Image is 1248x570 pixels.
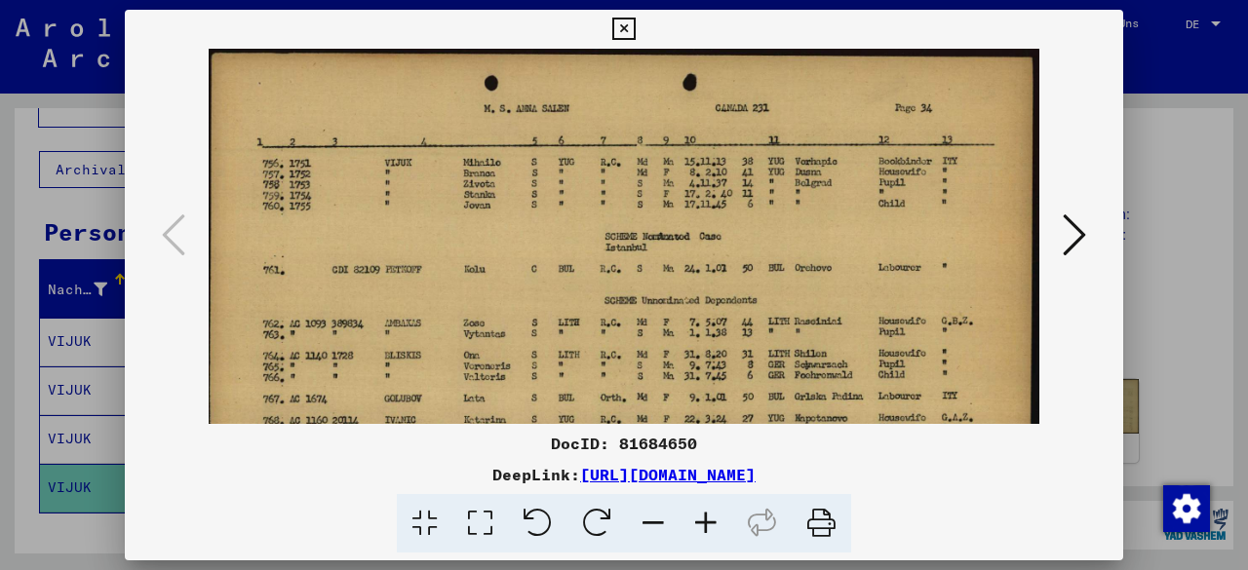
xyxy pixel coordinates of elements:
div: Zustimmung ändern [1162,484,1209,531]
a: [URL][DOMAIN_NAME] [580,465,756,484]
div: DeepLink: [125,463,1123,486]
div: DocID: 81684650 [125,432,1123,455]
img: Zustimmung ändern [1163,485,1210,532]
img: 001.jpg [209,49,1040,570]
